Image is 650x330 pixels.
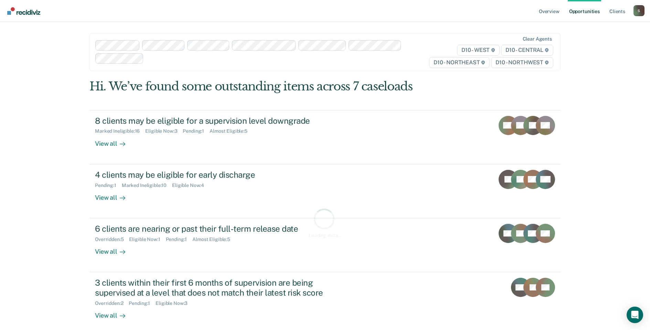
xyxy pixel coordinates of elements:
[95,188,134,201] div: View all
[95,236,129,242] div: Overridden : 5
[429,57,490,68] span: D10 - NORTHEAST
[95,116,337,126] div: 8 clients may be eligible for a supervision level downgrade
[89,79,466,93] div: Hi. We’ve found some outstanding items across 7 caseloads
[210,128,253,134] div: Almost Eligible : 5
[501,45,553,56] span: D10 - CENTRAL
[95,278,337,298] div: 3 clients within their first 6 months of supervision are being supervised at a level that does no...
[129,236,166,242] div: Eligible Now : 1
[192,236,236,242] div: Almost Eligible : 5
[89,218,561,272] a: 6 clients are nearing or past their full-term release dateOverridden:5Eligible Now:1Pending:1Almo...
[95,224,337,234] div: 6 clients are nearing or past their full-term release date
[166,236,193,242] div: Pending : 1
[172,183,210,188] div: Eligible Now : 4
[95,300,129,306] div: Overridden : 2
[89,110,561,164] a: 8 clients may be eligible for a supervision level downgradeMarked Ineligible:16Eligible Now:3Pend...
[7,7,40,15] img: Recidiviz
[89,164,561,218] a: 4 clients may be eligible for early dischargePending:1Marked Ineligible:10Eligible Now:4View all
[491,57,553,68] span: D10 - NORTHWEST
[183,128,210,134] div: Pending : 1
[523,36,552,42] div: Clear agents
[95,183,122,188] div: Pending : 1
[95,170,337,180] div: 4 clients may be eligible for early discharge
[95,128,145,134] div: Marked Ineligible : 16
[633,5,644,16] button: Profile dropdown button
[145,128,183,134] div: Eligible Now : 3
[633,5,644,16] div: S
[95,134,134,147] div: View all
[122,183,172,188] div: Marked Ineligible : 10
[129,300,156,306] div: Pending : 1
[156,300,193,306] div: Eligible Now : 3
[457,45,500,56] span: D10 - WEST
[95,306,134,320] div: View all
[627,307,643,323] div: Open Intercom Messenger
[95,242,134,256] div: View all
